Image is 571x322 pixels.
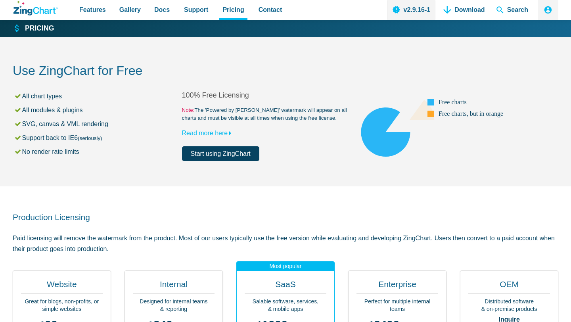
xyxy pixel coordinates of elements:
[182,130,235,136] a: Read more here
[78,135,102,141] small: (seriously)
[468,279,550,294] h2: OEM
[182,107,195,113] span: Note:
[468,298,550,313] p: Distributed software & on-premise products
[119,4,141,15] span: Gallery
[356,298,438,313] p: Perfect for multiple internal teams
[21,298,103,313] p: Great for blogs, non-profits, or simple websites
[14,132,182,143] li: Support back to IE6
[14,91,182,102] li: All chart types
[259,4,282,15] span: Contact
[14,146,182,157] li: No render rate limits
[222,4,244,15] span: Pricing
[184,4,208,15] span: Support
[79,4,106,15] span: Features
[133,298,215,313] p: Designed for internal teams & reporting
[13,63,558,80] h2: Use ZingChart for Free
[13,24,54,33] a: Pricing
[245,279,326,294] h2: SaaS
[182,106,351,122] small: The 'Powered by [PERSON_NAME]' watermark will appear on all charts and must be visible at all tim...
[182,91,351,100] h2: 100% Free Licensing
[182,146,259,161] a: Start using ZingChart
[21,279,103,294] h2: Website
[245,298,326,313] p: Salable software, services, & mobile apps
[14,119,182,129] li: SVG, canvas & VML rendering
[13,212,558,222] h2: Production Licensing
[356,279,438,294] h2: Enterprise
[133,279,215,294] h2: Internal
[154,4,170,15] span: Docs
[13,1,58,15] a: ZingChart Logo. Click to return to the homepage
[14,105,182,115] li: All modules & plugins
[25,25,54,32] strong: Pricing
[13,233,558,254] p: Paid licensing will remove the watermark from the product. Most of our users typically use the fr...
